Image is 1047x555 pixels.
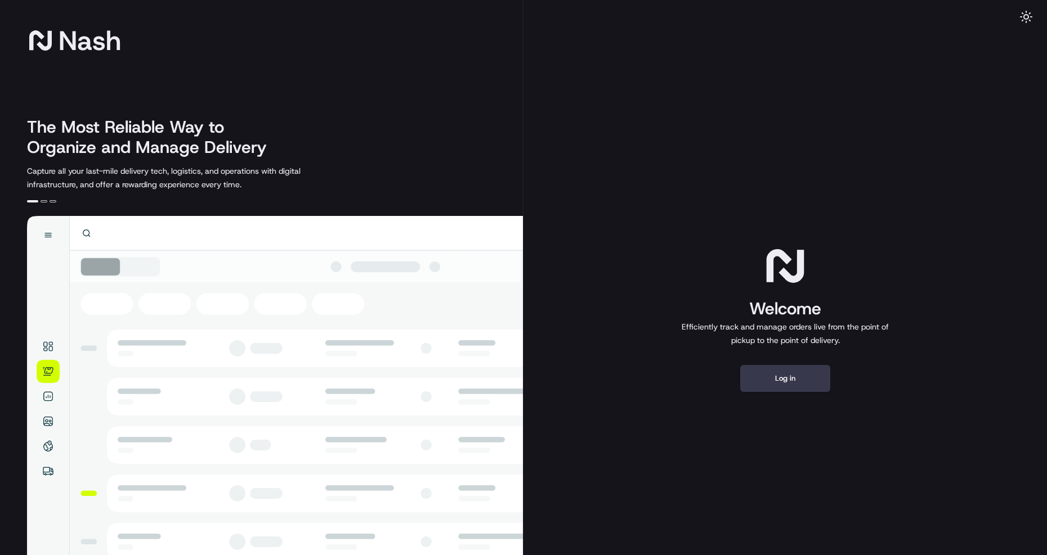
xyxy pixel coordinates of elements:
h2: The Most Reliable Way to Organize and Manage Delivery [27,117,279,157]
p: Efficiently track and manage orders live from the point of pickup to the point of delivery. [677,320,893,347]
p: Capture all your last-mile delivery tech, logistics, and operations with digital infrastructure, ... [27,164,351,191]
span: Nash [59,29,121,52]
button: Log in [740,365,830,392]
h1: Welcome [677,297,893,320]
